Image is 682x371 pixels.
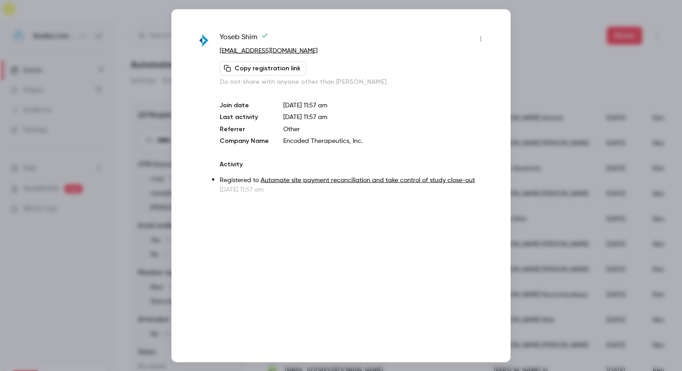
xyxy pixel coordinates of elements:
[283,136,488,145] p: Encoded Therapeutics, Inc.
[220,77,488,86] p: Do not share with anyone other than [PERSON_NAME]
[220,185,488,194] p: [DATE] 11:57 am
[283,114,327,120] span: [DATE] 11:57 am
[220,61,306,75] button: Copy registration link
[283,101,488,110] p: [DATE] 11:57 am
[220,47,318,54] a: [EMAIL_ADDRESS][DOMAIN_NAME]
[220,101,269,110] p: Join date
[194,32,211,49] img: encoded.com
[220,160,488,169] p: Activity
[261,177,475,183] a: Automate site payment reconciliation and take control of study close-out
[220,124,269,133] p: Referrer
[220,175,488,185] p: Registered to
[220,136,269,145] p: Company Name
[220,112,269,122] p: Last activity
[283,124,488,133] p: Other
[220,32,268,46] span: Yoseb Shim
